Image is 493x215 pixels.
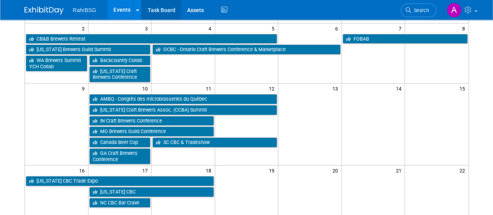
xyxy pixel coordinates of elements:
span: 13 [332,84,341,93]
span: 18 [205,165,215,175]
span: 7 [398,23,405,33]
a: OCBC - Ontario Craft Brewers Conference & Marketplace [152,44,341,55]
a: [US_STATE] Craft Brewers Conference [89,66,151,82]
a: NC CBC Bar Crawl [89,198,151,208]
span: 5 [271,23,278,33]
img: ExhibitDay [25,7,64,14]
span: 19 [268,165,278,175]
a: CB&B Brewers Retreat [26,34,277,44]
span: 11 [205,84,215,93]
span: 22 [459,165,468,175]
a: FOBAB [343,34,468,44]
span: 2 [81,23,88,33]
span: 14 [395,84,405,93]
a: GA Craft Brewers Conference [89,148,151,164]
a: [US_STATE] CBC Trade Expo [26,176,214,186]
span: 17 [141,165,151,175]
span: 6 [334,23,341,33]
a: Backcountry Collab [89,55,151,66]
span: 8 [461,23,468,33]
a: Search [401,4,436,17]
a: AMBQ - Congrès des microbrasseries du Québec [89,94,277,104]
img: Ashley Grotewold [447,3,461,18]
span: 12 [268,84,278,93]
span: Search [411,7,429,13]
a: WA Brewers Summit YCH Collab [26,55,87,71]
span: 4 [208,23,215,33]
a: MO Brewers Guild Conference [89,126,214,137]
span: 21 [395,165,405,175]
a: [US_STATE] Craft Brewers Assoc. (CCBA) Summit [89,105,277,115]
a: Canada Beer Cup [89,137,151,147]
a: [US_STATE] CBC [89,187,214,197]
a: IN Craft Brewers Conference [89,116,214,126]
span: 16 [78,165,88,175]
span: 9 [81,84,88,93]
span: 15 [459,84,468,93]
a: SC CBC & Tradeshow [152,137,277,147]
span: 3 [144,23,151,33]
span: 10 [141,84,151,93]
span: RahrBSG [73,7,96,13]
a: [US_STATE] Brewers Guild Summit [26,44,151,55]
span: 20 [332,165,341,175]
